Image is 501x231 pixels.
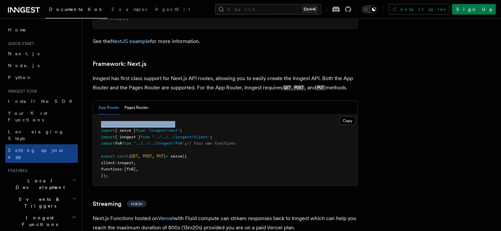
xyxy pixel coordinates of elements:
span: { [129,154,131,159]
a: NestJS example [111,38,150,44]
code: POST [293,85,305,91]
span: functions [101,167,122,171]
span: from [140,135,150,139]
span: PUT [157,154,164,159]
a: Install the SDK [5,95,78,107]
span: [fnA] [124,167,136,171]
span: Install the SDK [8,99,76,104]
span: Inngest tour [5,89,37,94]
span: Inngest Functions [5,214,72,228]
span: Leveraging Steps [8,129,64,141]
span: Local Development [5,177,72,191]
span: from [122,141,131,146]
a: Home [5,24,78,36]
span: ({ [182,154,187,159]
span: // Your own functions [187,141,235,146]
span: ; [184,141,187,146]
a: Your first Functions [5,107,78,126]
a: Next.js [5,48,78,60]
span: // src/app/api/inngest/route.ts [101,122,173,126]
span: from [136,128,145,133]
span: inngest [117,161,133,165]
a: Contact sales [389,4,449,15]
a: Examples [108,2,151,18]
code: GET [282,85,292,91]
span: : [115,161,117,165]
span: Next.js [8,51,39,56]
a: Framework: Next.js [93,59,146,69]
span: Your first Functions [8,111,47,122]
span: { inngest } [115,135,140,139]
button: Events & Triggers [5,193,78,212]
span: v1.8.0+ [131,201,143,207]
span: POST [143,154,152,159]
span: "../../../inngest/client" [152,135,210,139]
span: { serve } [115,128,136,133]
span: export [101,154,115,159]
span: Home [8,26,26,33]
span: = [166,154,168,159]
span: , [133,161,136,165]
a: Node.js [5,60,78,71]
a: Vercel [158,215,174,221]
span: serve [171,154,182,159]
p: Inngest has first class support for Next.js API routes, allowing you to easily create the Inngest... [93,74,358,93]
a: Sign Up [452,4,496,15]
a: Setting up your app [5,144,78,163]
span: import [101,128,115,133]
span: } [164,154,166,159]
span: , [138,154,140,159]
p: See the for more information. [93,37,358,46]
span: , [152,154,154,159]
span: import [101,135,115,139]
span: Node.js [8,63,39,68]
span: Features [5,168,27,173]
span: ; [180,128,182,133]
a: Documentation [45,2,108,19]
span: Python [8,75,32,80]
span: Events & Triggers [5,196,72,209]
button: Pages Router [125,101,148,115]
span: }); [101,173,108,178]
span: Setting up your app [8,148,65,160]
span: Documentation [49,7,104,12]
button: Local Development [5,175,78,193]
span: : [122,167,124,171]
span: fnA [115,141,122,146]
span: , [136,167,138,171]
button: Search...Ctrl+K [215,4,321,15]
button: Copy [340,116,355,125]
code: PUT [316,85,325,91]
span: AgentKit [155,7,190,12]
a: AgentKit [151,2,194,18]
span: ; [210,135,212,139]
span: const [117,154,129,159]
span: Quick start [5,41,34,46]
span: Examples [112,7,147,12]
a: Python [5,71,78,83]
span: "inngest/next" [147,128,180,133]
button: Toggle dark mode [362,5,378,13]
a: Leveraging Steps [5,126,78,144]
span: import [101,141,115,146]
span: client [101,161,115,165]
button: Inngest Functions [5,212,78,230]
kbd: Ctrl+K [302,6,317,13]
span: GET [131,154,138,159]
button: App Router [98,101,119,115]
span: "../../../inngest/fnA" [133,141,184,146]
a: Streamingv1.8.0+ [93,199,147,208]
